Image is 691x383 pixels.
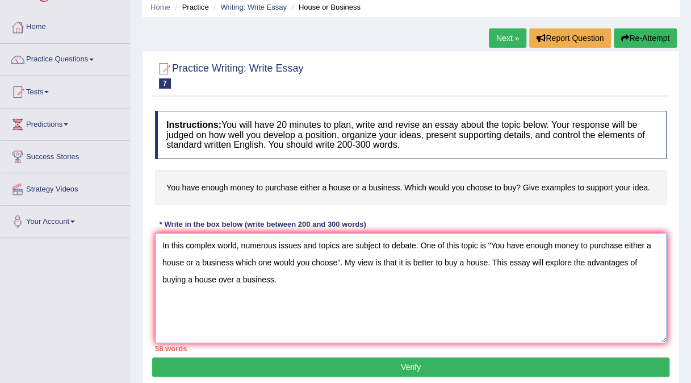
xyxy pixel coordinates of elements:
[155,60,303,89] h2: Practice Writing: Write Essay
[289,2,361,13] li: House or Business
[172,2,208,13] li: Practice
[1,173,130,202] a: Strategy Videos
[155,219,370,230] div: * Write in the box below (write between 200 and 300 words)
[1,109,130,137] a: Predictions
[166,120,221,130] b: Instructions:
[1,206,130,234] a: Your Account
[152,357,669,377] button: Verify
[1,76,130,105] a: Tests
[155,111,667,159] h4: You will have 20 minutes to plan, write and revise an essay about the topic below. Your response ...
[1,141,130,169] a: Success Stories
[150,3,170,11] a: Home
[614,28,677,48] button: Re-Attempt
[155,170,667,205] h4: You have enough money to purchase either a house or a business. Which would you choose to buy? Gi...
[489,28,526,48] a: Next »
[1,11,130,40] a: Home
[529,28,611,48] button: Report Question
[220,3,287,11] a: Writing: Write Essay
[159,78,171,89] span: 7
[1,44,130,72] a: Practice Questions
[155,343,667,354] div: 58 words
